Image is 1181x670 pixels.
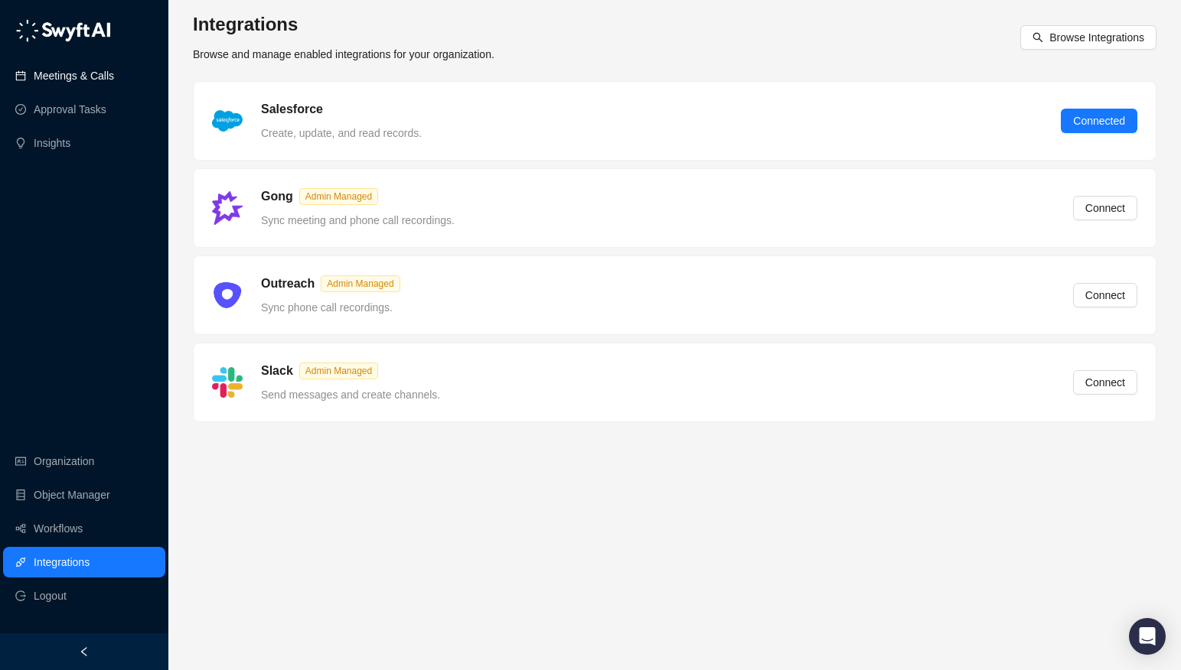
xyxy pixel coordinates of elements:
span: Admin Managed [299,188,378,205]
a: Approval Tasks [34,94,106,125]
img: ix+ea6nV3o2uKgAAAABJRU5ErkJggg== [212,280,243,311]
span: left [79,646,90,657]
span: Admin Managed [321,275,400,292]
a: Integrations [34,547,90,577]
a: Meetings & Calls [34,60,114,91]
span: search [1033,32,1043,43]
h5: Outreach [261,275,315,293]
h5: Slack [261,362,293,380]
a: Workflows [34,513,83,544]
span: Connect [1085,374,1125,391]
span: Browse Integrations [1049,29,1144,46]
span: Connect [1085,200,1125,216]
img: gong-Dwh8HbPa.png [212,191,243,224]
span: Send messages and create channels. [261,389,440,401]
button: Connected [1061,109,1137,133]
span: Admin Managed [299,363,378,379]
h3: Integrations [193,12,494,37]
span: Connected [1073,112,1125,129]
span: logout [15,590,26,601]
button: Connect [1073,370,1137,395]
h5: Salesforce [261,100,323,119]
a: Insights [34,128,70,158]
span: Sync phone call recordings. [261,301,393,314]
a: Object Manager [34,480,110,510]
span: Sync meeting and phone call recordings. [261,214,455,226]
a: Organization [34,446,94,476]
span: Browse and manage enabled integrations for your organization. [193,48,494,60]
span: Logout [34,581,67,611]
button: Connect [1073,283,1137,307]
button: Browse Integrations [1020,25,1157,50]
button: Connect [1073,196,1137,220]
span: Create, update, and read records. [261,127,422,139]
span: Connect [1085,287,1125,304]
img: logo-05li4sbe.png [15,19,111,42]
img: salesforce-ChMvK6Xa.png [212,110,243,132]
img: slack-Cn3INd-T.png [212,367,243,398]
div: Open Intercom Messenger [1129,618,1166,655]
h5: Gong [261,187,293,206]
